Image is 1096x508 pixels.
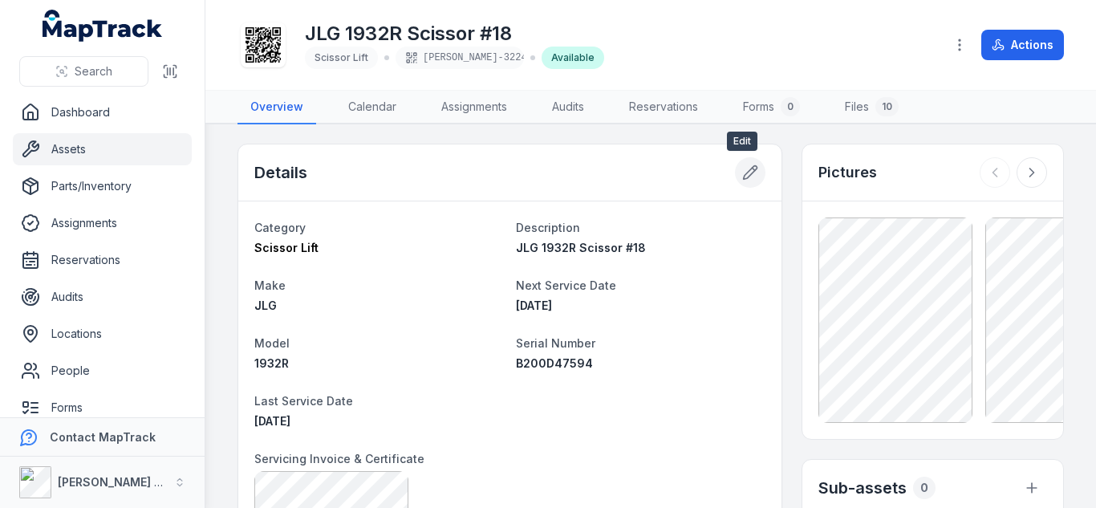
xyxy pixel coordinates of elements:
[50,430,156,444] strong: Contact MapTrack
[516,221,580,234] span: Description
[254,161,307,184] h2: Details
[539,91,597,124] a: Audits
[305,21,604,47] h1: JLG 1932R Scissor #18
[516,299,552,312] span: [DATE]
[254,414,290,428] span: [DATE]
[13,244,192,276] a: Reservations
[254,336,290,350] span: Model
[516,336,595,350] span: Serial Number
[516,356,593,370] span: B200D47594
[19,56,148,87] button: Search
[516,241,646,254] span: JLG 1932R Scissor #18
[516,278,616,292] span: Next Service Date
[75,63,112,79] span: Search
[13,355,192,387] a: People
[13,392,192,424] a: Forms
[13,133,192,165] a: Assets
[254,394,353,408] span: Last Service Date
[254,221,306,234] span: Category
[13,170,192,202] a: Parts/Inventory
[913,477,936,499] div: 0
[315,51,368,63] span: Scissor Lift
[254,241,319,254] span: Scissor Lift
[254,452,424,465] span: Servicing Invoice & Certificate
[727,132,757,151] span: Edit
[818,161,877,184] h3: Pictures
[516,299,552,312] time: 22/10/2025, 12:00:00 am
[13,281,192,313] a: Audits
[13,207,192,239] a: Assignments
[43,10,163,42] a: MapTrack
[13,96,192,128] a: Dashboard
[781,97,800,116] div: 0
[818,477,907,499] h2: Sub-assets
[254,299,277,312] span: JLG
[616,91,711,124] a: Reservations
[981,30,1064,60] button: Actions
[58,475,169,489] strong: [PERSON_NAME] Air
[875,97,899,116] div: 10
[237,91,316,124] a: Overview
[13,318,192,350] a: Locations
[254,278,286,292] span: Make
[335,91,409,124] a: Calendar
[428,91,520,124] a: Assignments
[254,356,289,370] span: 1932R
[730,91,813,124] a: Forms0
[832,91,911,124] a: Files10
[254,414,290,428] time: 22/07/2025, 12:00:00 am
[542,47,604,69] div: Available
[396,47,524,69] div: [PERSON_NAME]-3224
